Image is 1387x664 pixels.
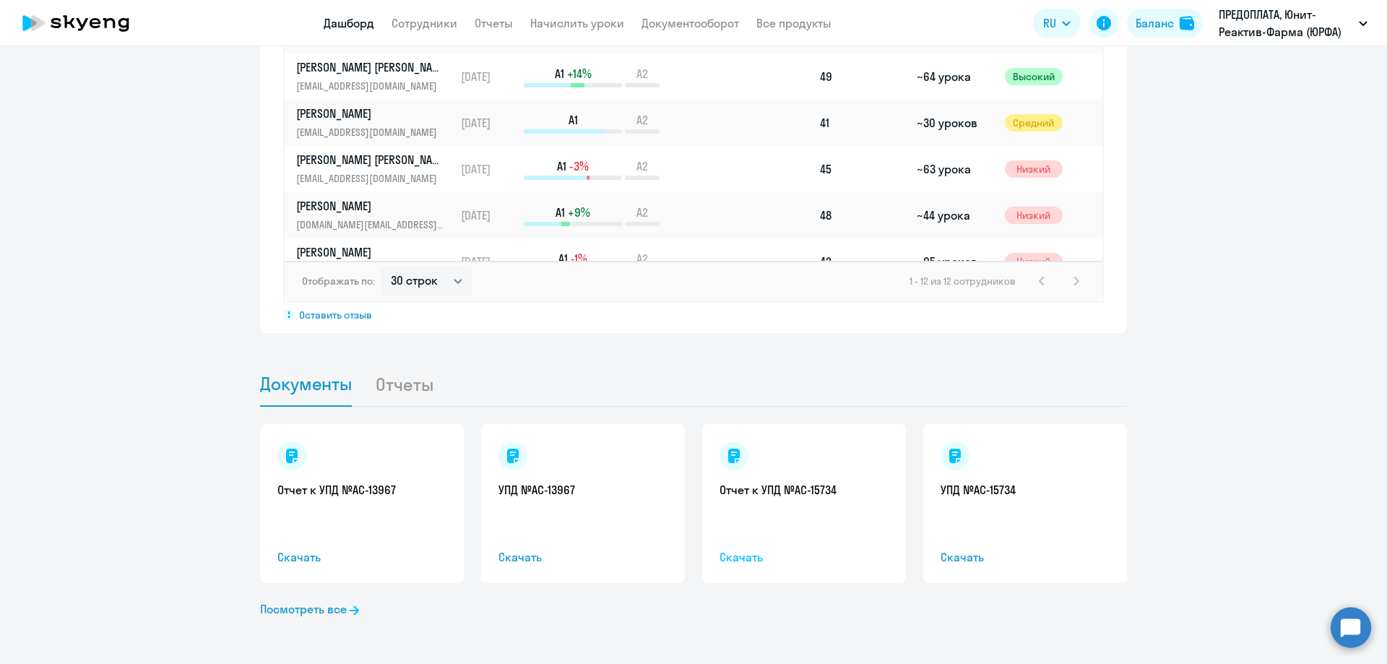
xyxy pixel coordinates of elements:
[569,158,589,174] span: -3%
[555,66,564,82] span: A1
[720,548,889,566] span: Скачать
[296,124,445,140] p: [EMAIL_ADDRESS][DOMAIN_NAME]
[324,16,374,30] a: Дашборд
[455,53,522,100] td: [DATE]
[636,204,648,220] span: A2
[569,112,578,128] span: A1
[296,105,445,121] p: [PERSON_NAME]
[814,192,911,238] td: 48
[911,146,998,192] td: ~63 урока
[296,59,454,94] a: [PERSON_NAME] [PERSON_NAME][EMAIL_ADDRESS][DOMAIN_NAME]
[1219,6,1353,40] p: ПРЕДОПЛАТА, Юнит-Реактив-Фарма (ЮРФА)
[756,16,831,30] a: Все продукты
[1180,16,1194,30] img: balance
[296,198,445,214] p: [PERSON_NAME]
[814,146,911,192] td: 45
[636,251,648,267] span: A2
[814,53,911,100] td: 49
[1043,14,1056,32] span: RU
[1033,9,1081,38] button: RU
[296,244,445,260] p: [PERSON_NAME]
[277,548,446,566] span: Скачать
[911,53,998,100] td: ~64 урока
[498,548,667,566] span: Скачать
[571,251,587,267] span: -1%
[636,158,648,174] span: A2
[455,238,522,285] td: [DATE]
[475,16,513,30] a: Отчеты
[1005,160,1063,178] span: Низкий
[392,16,457,30] a: Сотрудники
[260,362,1127,407] ul: Tabs
[1136,14,1174,32] div: Баланс
[277,482,446,498] a: Отчет к УПД №AC-13967
[455,192,522,238] td: [DATE]
[911,100,998,146] td: ~30 уроков
[455,100,522,146] td: [DATE]
[299,309,372,322] span: Оставить отзыв
[296,78,445,94] p: [EMAIL_ADDRESS][DOMAIN_NAME]
[911,238,998,285] td: ~95 уроков
[941,482,1110,498] a: УПД №AC-15734
[558,251,568,267] span: A1
[296,105,454,140] a: [PERSON_NAME][EMAIL_ADDRESS][DOMAIN_NAME]
[1127,9,1203,38] button: Балансbalance
[530,16,624,30] a: Начислить уроки
[1005,68,1063,85] span: Высокий
[567,66,592,82] span: +14%
[636,112,648,128] span: A2
[296,59,445,75] p: [PERSON_NAME] [PERSON_NAME]
[1005,114,1063,131] span: Средний
[814,100,911,146] td: 41
[260,600,359,618] a: Посмотреть все
[641,16,739,30] a: Документооборот
[1211,6,1375,40] button: ПРЕДОПЛАТА, Юнит-Реактив-Фарма (ЮРФА)
[568,204,590,220] span: +9%
[1005,253,1063,270] span: Низкий
[1005,207,1063,224] span: Низкий
[556,204,565,220] span: A1
[720,482,889,498] a: Отчет к УПД №AC-15734
[909,275,1016,288] span: 1 - 12 из 12 сотрудников
[814,238,911,285] td: 42
[911,192,998,238] td: ~44 урока
[557,158,566,174] span: A1
[296,171,445,186] p: [EMAIL_ADDRESS][DOMAIN_NAME]
[260,373,352,394] span: Документы
[941,548,1110,566] span: Скачать
[296,152,445,168] p: [PERSON_NAME] [PERSON_NAME]
[455,146,522,192] td: [DATE]
[296,217,445,233] p: [DOMAIN_NAME][EMAIL_ADDRESS][DOMAIN_NAME]
[296,152,454,186] a: [PERSON_NAME] [PERSON_NAME][EMAIL_ADDRESS][DOMAIN_NAME]
[302,275,375,288] span: Отображать по:
[636,66,648,82] span: A2
[498,482,667,498] a: УПД №AC-13967
[296,198,454,233] a: [PERSON_NAME][DOMAIN_NAME][EMAIL_ADDRESS][DOMAIN_NAME]
[296,244,454,279] a: [PERSON_NAME][EMAIL_ADDRESS][DOMAIN_NAME]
